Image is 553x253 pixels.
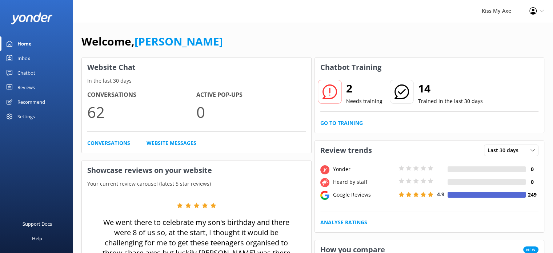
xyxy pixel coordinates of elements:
div: Reviews [17,80,35,95]
a: Go to Training [320,119,363,127]
h2: 2 [346,80,382,97]
div: Yonder [331,165,397,173]
a: Website Messages [147,139,196,147]
p: Needs training [346,97,382,105]
div: Settings [17,109,35,124]
h2: 14 [418,80,483,97]
h4: 0 [526,178,538,186]
h3: Chatbot Training [315,58,387,77]
p: Your current review carousel (latest 5 star reviews) [82,180,311,188]
div: Support Docs [23,217,52,231]
p: In the last 30 days [82,77,311,85]
p: 62 [87,100,196,124]
h3: Showcase reviews on your website [82,161,311,180]
div: Chatbot [17,66,35,80]
span: 4.9 [437,191,444,198]
a: Analyse Ratings [320,218,367,226]
a: [PERSON_NAME] [135,34,223,49]
div: Recommend [17,95,45,109]
div: Heard by staff [331,178,397,186]
h4: 0 [526,165,538,173]
h3: Review trends [315,141,377,160]
img: yonder-white-logo.png [11,12,53,24]
h3: Website Chat [82,58,311,77]
div: Help [32,231,42,246]
p: Trained in the last 30 days [418,97,483,105]
div: Inbox [17,51,30,66]
h4: Active Pop-ups [196,90,305,100]
h4: Conversations [87,90,196,100]
h1: Welcome, [81,33,223,50]
a: Conversations [87,139,130,147]
div: Google Reviews [331,191,397,199]
span: New [523,246,538,253]
p: 0 [196,100,305,124]
div: Home [17,36,32,51]
span: Last 30 days [488,146,523,154]
h4: 249 [526,191,538,199]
